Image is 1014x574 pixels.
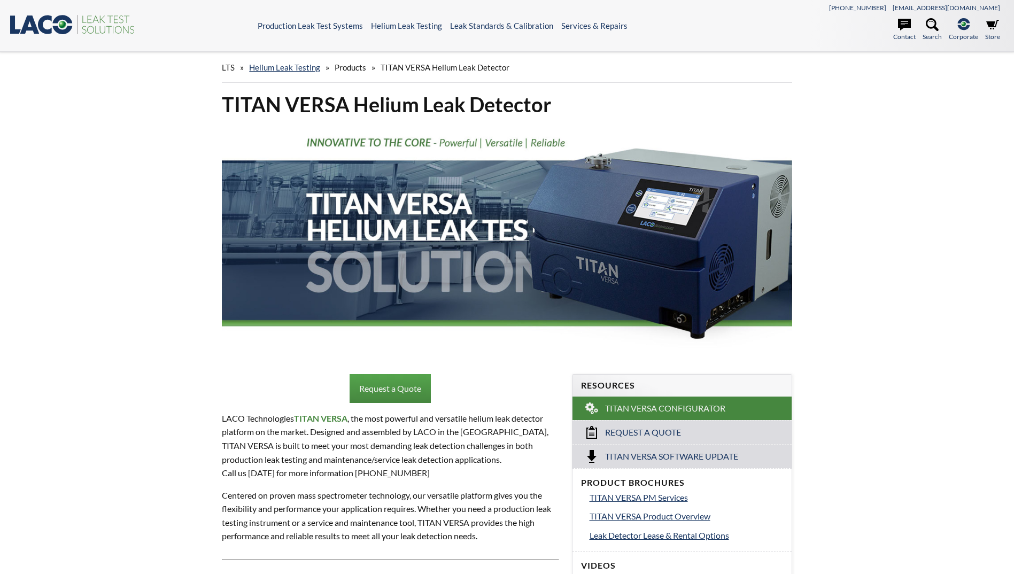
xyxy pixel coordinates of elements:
[350,374,431,403] a: Request a Quote
[258,21,363,30] a: Production Leak Test Systems
[294,413,347,423] strong: TITAN VERSA
[893,18,916,42] a: Contact
[222,126,792,354] img: TITAN VERSA Helium Leak Test Solutions header
[829,4,886,12] a: [PHONE_NUMBER]
[605,403,725,414] span: TITAN VERSA Configurator
[605,451,738,462] span: Titan Versa Software Update
[222,412,559,480] p: LACO Technologies , the most powerful and versatile helium leak detector platform on the market. ...
[581,560,783,571] h4: Videos
[222,52,792,83] div: » » »
[893,4,1000,12] a: [EMAIL_ADDRESS][DOMAIN_NAME]
[572,444,792,468] a: Titan Versa Software Update
[371,21,442,30] a: Helium Leak Testing
[222,63,235,72] span: LTS
[381,63,509,72] span: TITAN VERSA Helium Leak Detector
[450,21,553,30] a: Leak Standards & Calibration
[590,529,783,542] a: Leak Detector Lease & Rental Options
[249,63,320,72] a: Helium Leak Testing
[581,477,783,488] h4: Product Brochures
[949,32,978,42] span: Corporate
[572,420,792,444] a: Request a Quote
[590,511,710,521] span: TITAN VERSA Product Overview
[590,491,783,505] a: TITAN VERSA PM Services
[561,21,628,30] a: Services & Repairs
[923,18,942,42] a: Search
[605,427,681,438] span: Request a Quote
[581,380,783,391] h4: Resources
[985,18,1000,42] a: Store
[590,492,688,502] span: TITAN VERSA PM Services
[335,63,366,72] span: Products
[222,91,792,118] h1: TITAN VERSA Helium Leak Detector
[572,397,792,420] a: TITAN VERSA Configurator
[590,530,729,540] span: Leak Detector Lease & Rental Options
[590,509,783,523] a: TITAN VERSA Product Overview
[222,488,559,543] p: Centered on proven mass spectrometer technology, our versatile platform gives you the flexibility...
